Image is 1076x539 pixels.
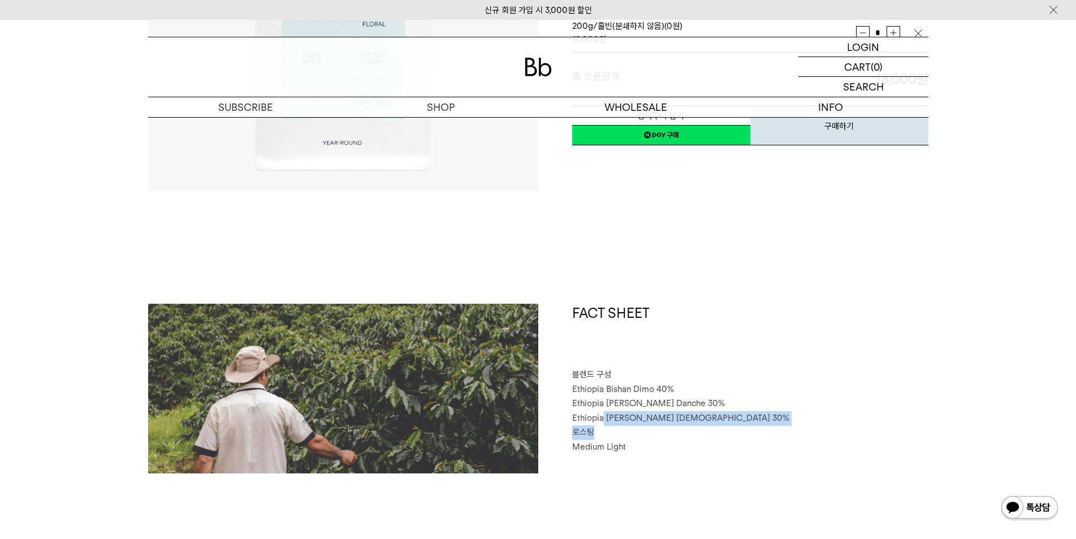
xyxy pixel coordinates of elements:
span: Medium Light [572,442,626,452]
span: 블렌드 구성 [572,369,611,380]
span: Ethiopia Bishan Dimo 40% [572,384,674,394]
img: 로고 [525,58,552,76]
a: SUBSCRIBE [148,97,343,117]
p: CART [844,57,871,76]
p: WHOLESALE [538,97,733,117]
p: LOGIN [847,37,879,57]
span: 로스팅 [572,427,594,437]
a: 신규 회원 가입 시 3,000원 할인 [485,5,592,15]
img: 카카오톡 채널 1:1 채팅 버튼 [1000,495,1059,522]
a: SHOP [343,97,538,117]
p: INFO [733,97,928,117]
p: (0) [871,57,883,76]
span: Ethiopia [PERSON_NAME] [DEMOGRAPHIC_DATA] 30% [572,413,789,423]
span: Ethiopia [PERSON_NAME] Danche 30% [572,398,725,408]
img: 벨벳화이트 [148,304,538,473]
a: LOGIN [798,37,928,57]
a: 새창 [572,125,750,145]
p: SEARCH [843,77,884,97]
a: CART (0) [798,57,928,77]
h1: FACT SHEET [572,304,928,368]
button: 구매하기 [750,106,928,145]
